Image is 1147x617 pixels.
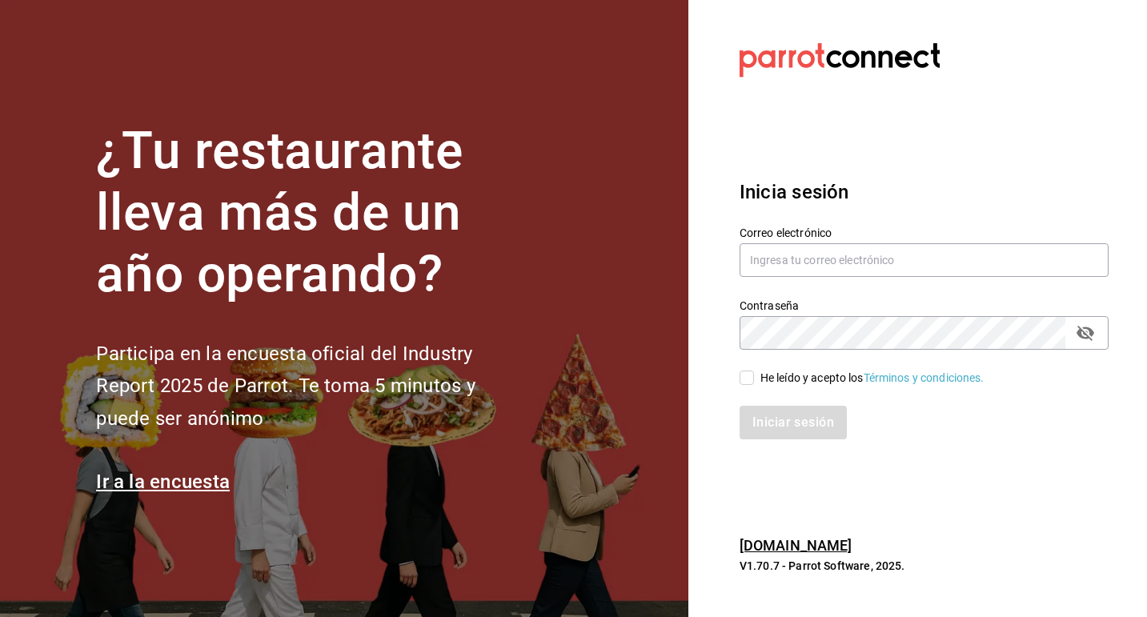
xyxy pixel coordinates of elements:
[96,471,230,493] a: Ir a la encuesta
[740,178,1109,206] h3: Inicia sesión
[1072,319,1099,347] button: passwordField
[740,558,1109,574] p: V1.70.7 - Parrot Software, 2025.
[740,243,1109,277] input: Ingresa tu correo electrónico
[96,338,528,435] h2: Participa en la encuesta oficial del Industry Report 2025 de Parrot. Te toma 5 minutos y puede se...
[740,227,1109,238] label: Correo electrónico
[760,370,985,387] div: He leído y acepto los
[864,371,985,384] a: Términos y condiciones.
[740,537,852,554] a: [DOMAIN_NAME]
[740,300,1109,311] label: Contraseña
[96,121,528,305] h1: ¿Tu restaurante lleva más de un año operando?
